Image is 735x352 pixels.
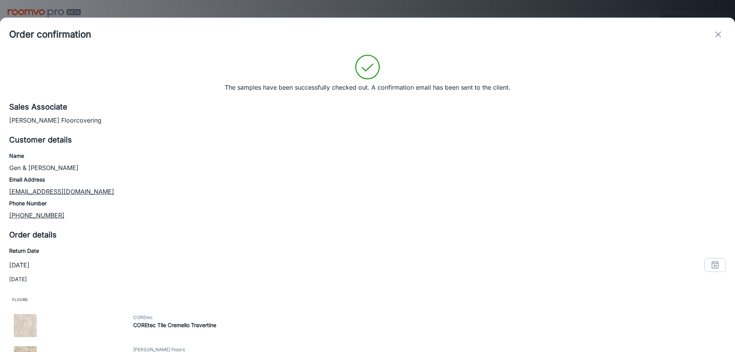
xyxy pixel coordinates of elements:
button: exit [710,27,726,42]
span: COREtec [133,314,727,321]
p: [DATE] [9,260,29,270]
span: Floors [9,293,726,306]
h6: Name [9,152,726,160]
h5: Sales Associate [9,101,726,113]
h6: Return Date [9,247,726,255]
a: [PHONE_NUMBER] [9,211,64,219]
p: [DATE] [9,275,726,283]
h5: Order details [9,229,726,241]
img: COREtec Tile Cremello Travertine [14,314,37,337]
h6: Email Address [9,175,726,184]
p: The samples have been successfully checked out. A confirmation email has been sent to the client. [225,83,510,92]
h6: COREtec Tile Cremello Travertine [133,321,727,329]
a: [EMAIL_ADDRESS][DOMAIN_NAME] [9,188,114,195]
h4: Order confirmation [9,28,91,41]
p: [PERSON_NAME] Floorcovering [9,116,726,125]
h5: Customer details [9,134,726,146]
h6: Phone Number [9,199,726,208]
p: Gen & [PERSON_NAME] [9,163,726,172]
